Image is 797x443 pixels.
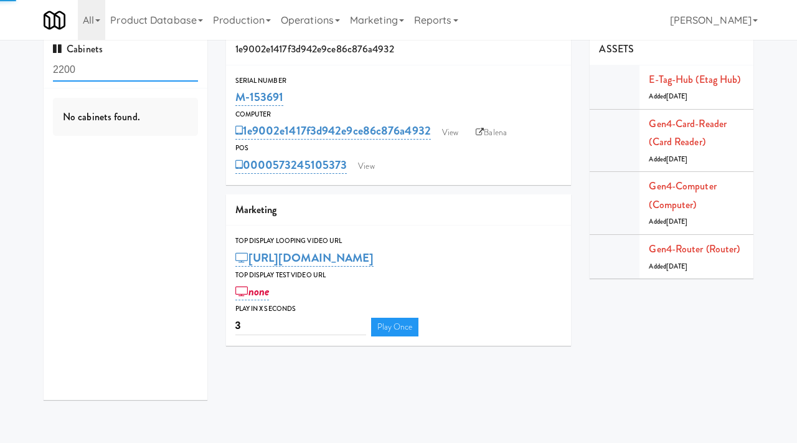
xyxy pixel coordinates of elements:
a: Play Once [371,318,419,336]
a: E-tag-hub (Etag Hub) [649,72,740,87]
a: View [352,157,380,176]
span: [DATE] [666,217,688,226]
a: View [436,123,465,142]
span: Added [649,92,687,101]
div: Computer [235,108,562,121]
span: Marketing [235,202,277,217]
a: 1e9002e1417f3d942e9ce86c876a4932 [235,122,431,140]
span: Added [649,262,687,271]
a: 0000573245105373 [235,156,347,174]
span: ASSETS [599,42,634,56]
a: Balena [469,123,513,142]
div: 1e9002e1417f3d942e9ce86c876a4932 [226,34,572,65]
div: Play in X seconds [235,303,562,315]
span: [DATE] [666,262,688,271]
span: No cabinets found. [63,110,140,124]
a: Gen4-card-reader (Card Reader) [649,117,727,150]
a: none [235,283,270,300]
div: Top Display Looping Video Url [235,235,562,247]
a: Gen4-computer (Computer) [649,179,716,212]
img: Micromart [44,9,65,31]
span: [DATE] [666,155,688,164]
span: Added [649,155,687,164]
a: M-153691 [235,88,284,106]
a: Gen4-router (Router) [649,242,740,256]
a: [URL][DOMAIN_NAME] [235,249,374,267]
span: Cabinets [53,42,103,56]
input: Search cabinets [53,59,198,82]
div: Serial Number [235,75,562,87]
div: POS [235,142,562,155]
span: [DATE] [666,92,688,101]
div: Top Display Test Video Url [235,269,562,282]
span: Added [649,217,687,226]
